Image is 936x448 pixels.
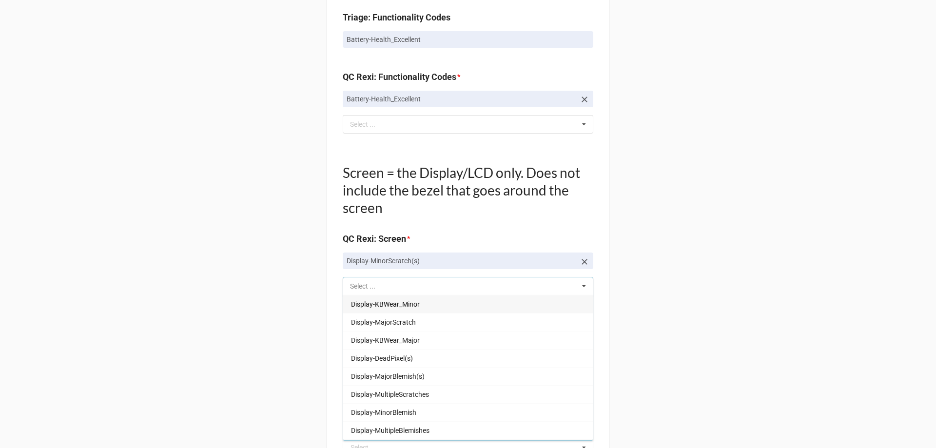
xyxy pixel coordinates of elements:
[351,427,429,434] span: Display-MultipleBlemishes
[348,118,390,130] div: Select ...
[351,318,416,326] span: Display-MajorScratch
[347,35,589,44] p: Battery-Health_Excellent
[351,390,429,398] span: Display-MultipleScratches
[351,336,420,344] span: Display-KBWear_Major
[351,409,416,416] span: Display-MinorBlemish
[347,94,576,104] p: Battery-Health_Excellent
[351,354,413,362] span: Display-DeadPixel(s)
[343,70,456,84] label: QC Rexi: Functionality Codes
[351,372,425,380] span: Display-MajorBlemish(s)
[347,256,576,266] p: Display-MinorScratch(s)
[343,164,593,216] h1: Screen = the Display/LCD only. Does not include the bezel that goes around the screen
[343,11,450,24] label: Triage: Functionality Codes
[351,300,420,308] span: Display-KBWear_Minor
[343,232,406,246] label: QC Rexi: Screen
